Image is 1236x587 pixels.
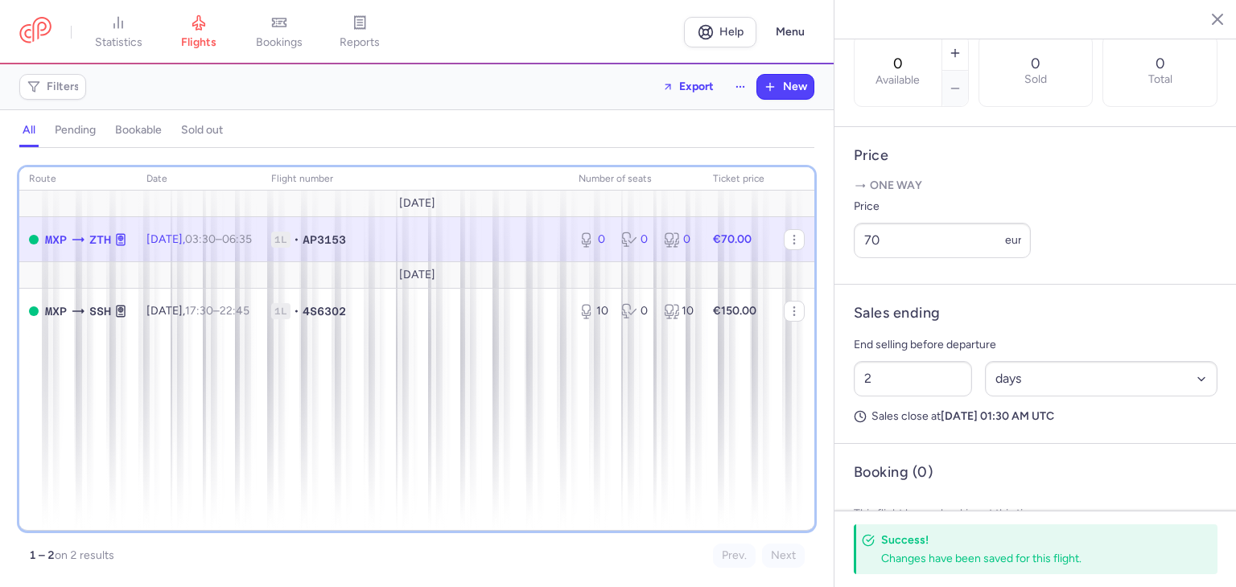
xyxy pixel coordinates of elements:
th: Ticket price [703,167,774,191]
span: Export [679,80,714,92]
div: 0 [621,232,651,248]
a: reports [319,14,400,50]
strong: 1 – 2 [29,548,55,562]
span: on 2 results [55,548,114,562]
a: flights [159,14,239,50]
a: CitizenPlane red outlined logo [19,17,51,47]
span: – [185,232,252,246]
h4: pending [55,123,96,138]
span: [DATE], [146,232,252,246]
span: AP3153 [303,232,346,248]
span: • [294,232,299,248]
span: eur [1005,233,1022,247]
span: MXP [45,302,67,320]
span: 1L [271,232,290,248]
span: ZTH [89,231,111,248]
th: date [137,167,262,191]
span: reports [340,35,380,50]
p: Total [1148,73,1172,86]
time: 22:45 [220,304,249,318]
p: End selling before departure [854,335,1217,355]
time: 17:30 [185,304,213,318]
strong: €150.00 [713,304,756,318]
p: 0 [1031,55,1040,72]
label: Price [854,197,1031,216]
span: – [185,304,249,318]
h4: Sales ending [854,304,940,322]
span: 4S6302 [303,303,346,319]
span: statistics [95,35,142,50]
h4: Success! [881,532,1182,548]
span: Filters [47,80,80,93]
a: Help [684,17,756,47]
button: Next [762,544,805,568]
strong: [DATE] 01:30 AM UTC [941,409,1054,423]
p: 0 [1156,55,1165,72]
h4: all [23,123,35,138]
button: New [757,75,814,99]
span: SSH [89,302,111,320]
a: statistics [78,14,159,50]
span: New [783,80,807,93]
span: MXP [45,231,67,248]
div: 0 [579,232,608,248]
p: Sales close at [854,409,1217,424]
button: Prev. [713,544,756,568]
th: route [19,167,137,191]
h4: sold out [181,123,223,138]
button: Menu [766,17,814,47]
span: [DATE], [146,304,249,318]
th: number of seats [569,167,703,191]
p: This flight has no booking at this time. [854,495,1217,533]
time: 06:35 [222,232,252,246]
th: Flight number [262,167,569,191]
div: 0 [621,303,651,319]
div: Changes have been saved for this flight. [881,551,1182,566]
span: • [294,303,299,319]
span: Help [719,26,744,38]
span: [DATE] [399,269,435,281]
h4: bookable [115,123,162,138]
button: Filters [20,75,85,99]
time: 03:30 [185,232,216,246]
h4: Booking (0) [854,463,933,482]
div: 10 [664,303,694,319]
a: bookings [239,14,319,50]
input: --- [854,223,1031,258]
label: Available [875,74,920,87]
span: 1L [271,303,290,319]
div: 0 [664,232,694,248]
span: bookings [256,35,303,50]
span: [DATE] [399,197,435,210]
strong: €70.00 [713,232,752,246]
p: One way [854,178,1217,194]
input: ## [854,361,972,396]
h4: Price [854,146,1217,165]
div: 10 [579,303,608,319]
button: Export [652,74,724,100]
span: flights [181,35,216,50]
p: Sold [1024,73,1047,86]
